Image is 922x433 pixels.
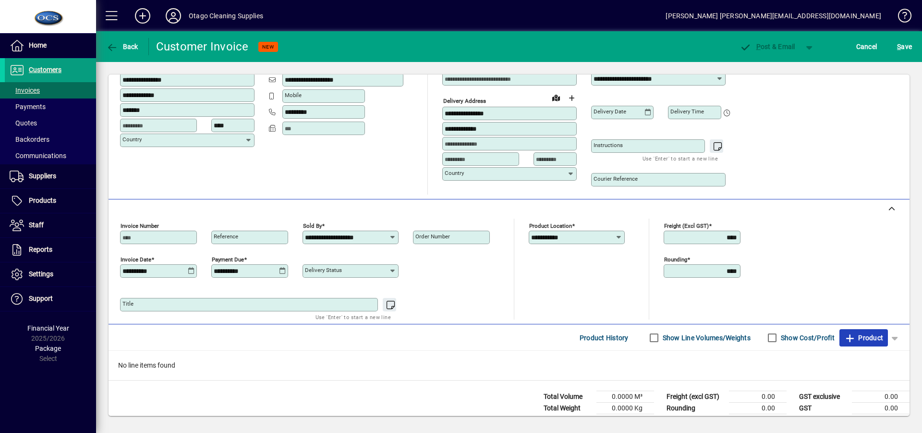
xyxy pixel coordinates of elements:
[664,256,687,263] mat-label: Rounding
[779,333,835,343] label: Show Cost/Profit
[852,403,910,414] td: 0.00
[214,233,238,240] mat-label: Reference
[29,66,61,74] span: Customers
[35,345,61,352] span: Package
[109,351,910,380] div: No line items found
[158,7,189,25] button: Profile
[10,103,46,111] span: Payments
[5,262,96,286] a: Settings
[794,414,852,426] td: GST inclusive
[794,391,852,403] td: GST exclusive
[643,153,718,164] mat-hint: Use 'Enter' to start a new line
[596,391,654,403] td: 0.0000 M³
[5,34,96,58] a: Home
[96,38,149,55] app-page-header-button: Back
[596,403,654,414] td: 0.0000 Kg
[127,7,158,25] button: Add
[794,403,852,414] td: GST
[5,115,96,131] a: Quotes
[5,131,96,148] a: Backorders
[594,175,638,182] mat-label: Courier Reference
[539,403,596,414] td: Total Weight
[756,43,761,50] span: P
[895,38,914,55] button: Save
[10,87,40,94] span: Invoices
[10,136,49,143] span: Backorders
[5,213,96,237] a: Staff
[576,329,632,346] button: Product History
[27,324,69,332] span: Financial Year
[839,329,888,346] button: Product
[29,270,53,278] span: Settings
[29,295,53,302] span: Support
[670,108,704,115] mat-label: Delivery time
[564,90,579,106] button: Choose address
[740,43,795,50] span: ost & Email
[5,82,96,99] a: Invoices
[852,391,910,403] td: 0.00
[122,300,133,307] mat-label: Title
[415,233,450,240] mat-label: Order number
[305,267,342,273] mat-label: Delivery status
[5,148,96,164] a: Communications
[121,223,159,229] mat-label: Invoice number
[29,246,52,253] span: Reports
[897,39,912,54] span: ave
[122,136,142,143] mat-label: Country
[285,92,302,99] mat-label: Mobile
[662,391,729,403] td: Freight (excl GST)
[529,223,572,229] mat-label: Product location
[106,43,138,50] span: Back
[844,330,883,346] span: Product
[10,119,37,127] span: Quotes
[121,256,151,263] mat-label: Invoice date
[212,256,244,263] mat-label: Payment due
[29,172,56,180] span: Suppliers
[5,238,96,262] a: Reports
[29,197,56,204] span: Products
[594,108,626,115] mat-label: Delivery date
[580,330,629,346] span: Product History
[897,43,901,50] span: S
[315,311,391,322] mat-hint: Use 'Enter' to start a new line
[29,41,47,49] span: Home
[189,8,263,24] div: Otago Cleaning Supplies
[5,189,96,213] a: Products
[303,223,322,229] mat-label: Sold by
[735,38,800,55] button: Post & Email
[5,287,96,311] a: Support
[548,90,564,105] a: View on map
[262,44,274,50] span: NEW
[662,403,729,414] td: Rounding
[852,414,910,426] td: 0.00
[156,39,249,54] div: Customer Invoice
[10,152,66,160] span: Communications
[104,38,141,55] button: Back
[729,391,787,403] td: 0.00
[729,403,787,414] td: 0.00
[661,333,751,343] label: Show Line Volumes/Weights
[594,142,623,148] mat-label: Instructions
[5,99,96,115] a: Payments
[666,8,881,24] div: [PERSON_NAME] [PERSON_NAME][EMAIL_ADDRESS][DOMAIN_NAME]
[539,391,596,403] td: Total Volume
[856,39,877,54] span: Cancel
[29,221,44,229] span: Staff
[854,38,880,55] button: Cancel
[445,170,464,176] mat-label: Country
[664,223,709,229] mat-label: Freight (excl GST)
[891,2,910,33] a: Knowledge Base
[5,164,96,188] a: Suppliers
